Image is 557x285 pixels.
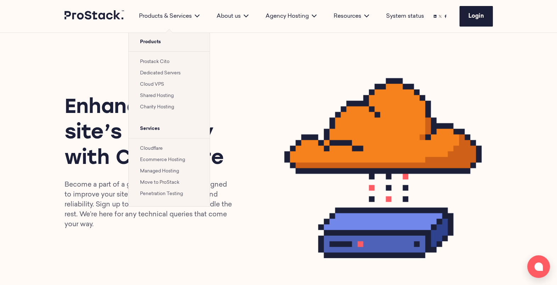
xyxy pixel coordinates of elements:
[129,33,210,51] span: Products
[140,158,185,162] a: Ecommerce Hosting
[130,12,208,21] div: Products & Services
[140,180,179,185] a: Move to ProStack
[140,82,164,87] a: Cloud VPS
[325,12,378,21] div: Resources
[468,13,484,19] span: Login
[140,105,174,109] a: Charity Hosting
[279,67,493,258] img: Service_Cloudfare-Orange_V2.gif
[208,12,257,21] div: About us
[386,12,424,21] a: System status
[527,255,550,278] button: Open chat window
[65,10,125,22] a: Prostack logo
[65,95,253,172] h1: Enhance your site’s security with Cloudflare
[257,12,325,21] div: Agency Hosting
[140,59,169,64] a: Prostack Cito
[140,169,179,173] a: Managed Hosting
[140,93,174,98] a: Shared Hosting
[65,180,234,230] p: Become a part of a global network that is designed to improve your site’s performance, security, ...
[140,146,163,151] a: Cloudflare
[140,192,183,196] a: Penetration Testing
[459,6,493,27] a: Login
[140,71,180,75] a: Dedicated Servers
[129,120,210,138] span: Services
